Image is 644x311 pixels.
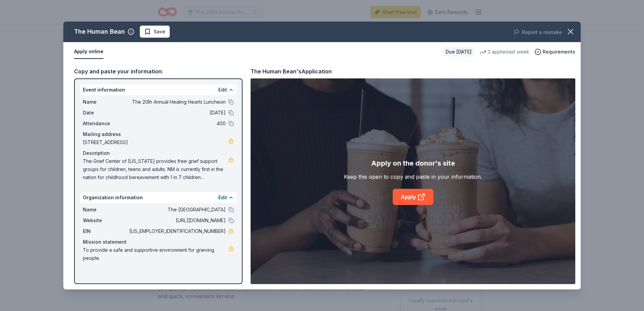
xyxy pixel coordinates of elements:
div: Keep this open to copy and paste in your information. [344,173,482,181]
div: Description [83,149,234,157]
div: Due [DATE] [443,47,474,57]
a: Apply [393,189,433,205]
button: Save [140,26,170,38]
button: Requirements [535,48,575,56]
div: Event information [80,84,236,95]
button: Edit [218,194,227,202]
button: Report a mistake [514,28,562,36]
span: Save [154,28,165,36]
div: Copy and paste your information: [74,67,243,76]
span: To provide a safe and supportive environment for grieving people. [83,246,228,262]
span: [DATE] [128,109,226,117]
span: 400 [128,119,226,128]
div: Mailing address [83,130,234,138]
span: [US_EMPLOYER_IDENTIFICATION_NUMBER] [128,227,226,235]
span: Website [83,216,128,224]
span: EIN [83,227,128,235]
span: Name [83,98,128,106]
div: Organization information [80,192,236,203]
span: The 20th Annual Healing Hearts Luncheon [128,98,226,106]
div: 3 applies last week [480,48,529,56]
span: Name [83,206,128,214]
div: The Human Bean's Application [251,67,332,76]
button: Edit [218,86,227,94]
div: Mission statement [83,238,234,246]
span: Date [83,109,128,117]
button: Apply online [74,45,103,59]
span: The Grief Center of [US_STATE] provides free grief support groups for children, teens and adults.... [83,157,228,181]
div: Apply on the donor's site [371,158,455,169]
span: Requirements [543,48,575,56]
span: The [GEOGRAPHIC_DATA] [128,206,226,214]
span: [STREET_ADDRESS] [83,138,228,146]
span: Attendance [83,119,128,128]
div: The Human Bean [74,26,125,37]
span: [URL][DOMAIN_NAME] [128,216,226,224]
